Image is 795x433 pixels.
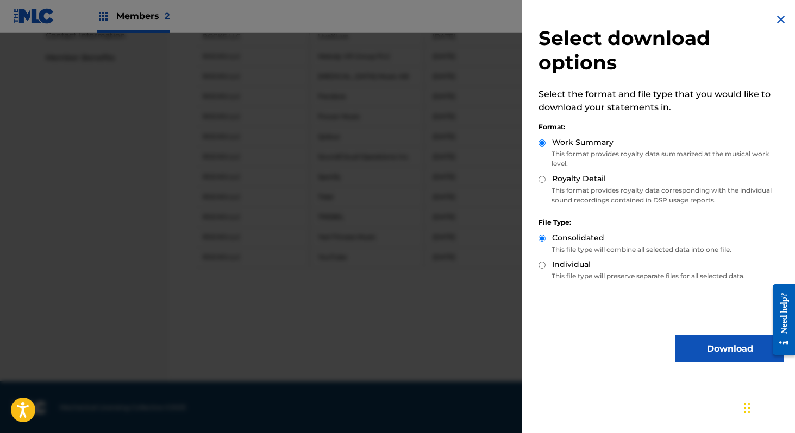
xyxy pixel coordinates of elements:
label: Consolidated [552,232,604,244]
div: Format: [539,122,784,132]
label: Work Summary [552,137,614,148]
p: This file type will preserve separate files for all selected data. [539,271,784,281]
label: Individual [552,259,591,270]
img: MLC Logo [13,8,55,24]
div: File Type: [539,218,784,227]
p: This format provides royalty data corresponding with the individual sound recordings contained in... [539,186,784,205]
p: This format provides royalty data summarized at the musical work level. [539,149,784,169]
span: Members [116,10,170,22]
div: Drag [744,392,750,424]
label: Royalty Detail [552,173,606,184]
img: Top Rightsholders [97,10,110,23]
p: Select the format and file type that you would like to download your statements in. [539,88,784,114]
button: Download [675,335,784,362]
p: This file type will combine all selected data into one file. [539,245,784,254]
iframe: Resource Center [765,276,795,364]
iframe: Chat Widget [741,381,795,433]
h2: Select download options [539,26,784,75]
span: 2 [165,11,170,21]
